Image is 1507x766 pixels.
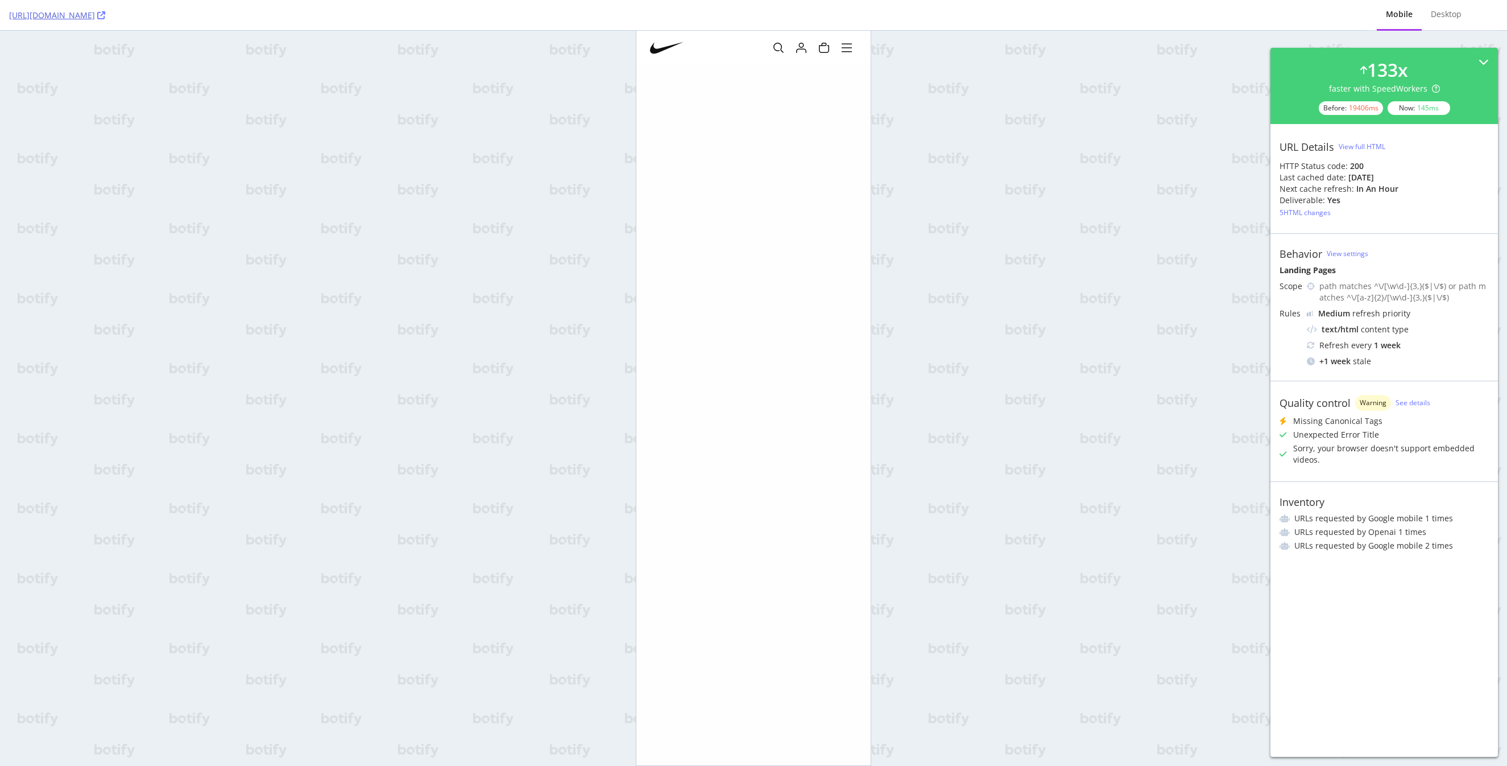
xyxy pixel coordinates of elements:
div: Refresh every [1307,340,1489,351]
a: Nike Home Page [14,1,47,34]
div: Behavior [1280,248,1322,260]
div: Mobile [1386,9,1413,20]
div: + 1 week [1319,356,1351,367]
a: View settings [1327,249,1368,258]
div: Deliverable: [1280,195,1325,206]
div: Missing Canonical Tags [1293,415,1382,427]
div: warning label [1355,395,1391,411]
div: URL Details [1280,141,1334,153]
div: refresh priority [1318,308,1410,319]
button: menu [200,7,221,27]
div: Sorry, your browser doesn't support embedded videos. [1293,443,1489,466]
div: stale [1307,356,1489,367]
div: Unexpected Error Title [1293,429,1379,440]
div: content type [1307,324,1489,335]
div: Scope [1280,281,1302,292]
div: 145 ms [1417,103,1439,113]
button: Sign In [155,7,175,27]
a: See details [1396,398,1430,407]
img: j32suk7ufU7viAAAAAElFTkSuQmCC [1307,311,1314,316]
div: Inventory [1280,496,1324,508]
div: Quality control [1280,397,1351,409]
li: URLs requested by Openai 1 times [1280,526,1489,538]
div: 1 week [1374,340,1401,351]
li: URLs requested by Google mobile 1 times [1280,513,1489,524]
div: in an hour [1356,183,1398,195]
div: [DATE] [1348,172,1374,183]
div: Landing Pages [1280,265,1489,276]
div: Before: [1319,101,1383,115]
button: View full HTML [1339,138,1385,156]
search: Search Nike and Jordan products [132,7,152,27]
strong: 200 [1350,160,1364,171]
a: Bag Items: 0 [177,7,198,27]
div: Rules [1280,308,1302,319]
div: path matches ^\/[\w\d-]{3,}($|\/$) or path matches ^\/[a-z]{2}/[\w\d-]{3,}($|\/$) [1319,281,1489,303]
div: Last cached date: [1280,172,1346,183]
div: Next cache refresh: [1280,183,1354,195]
button: Search [132,7,152,27]
span: Warning [1360,400,1386,406]
li: URLs requested by Google mobile 2 times [1280,540,1489,551]
div: Now: [1388,101,1450,115]
div: Yes [1327,195,1340,206]
div: View full HTML [1339,142,1385,151]
div: 133 x [1367,57,1408,83]
a: [URL][DOMAIN_NAME] [9,10,105,21]
div: 19406 ms [1349,103,1378,113]
div: faster with SpeedWorkers [1329,83,1440,94]
div: 5 HTML changes [1280,208,1331,217]
div: HTTP Status code: [1280,160,1489,172]
button: 5HTML changes [1280,206,1331,220]
div: text/html [1322,324,1359,335]
div: Desktop [1431,9,1462,20]
div: Medium [1318,308,1350,319]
